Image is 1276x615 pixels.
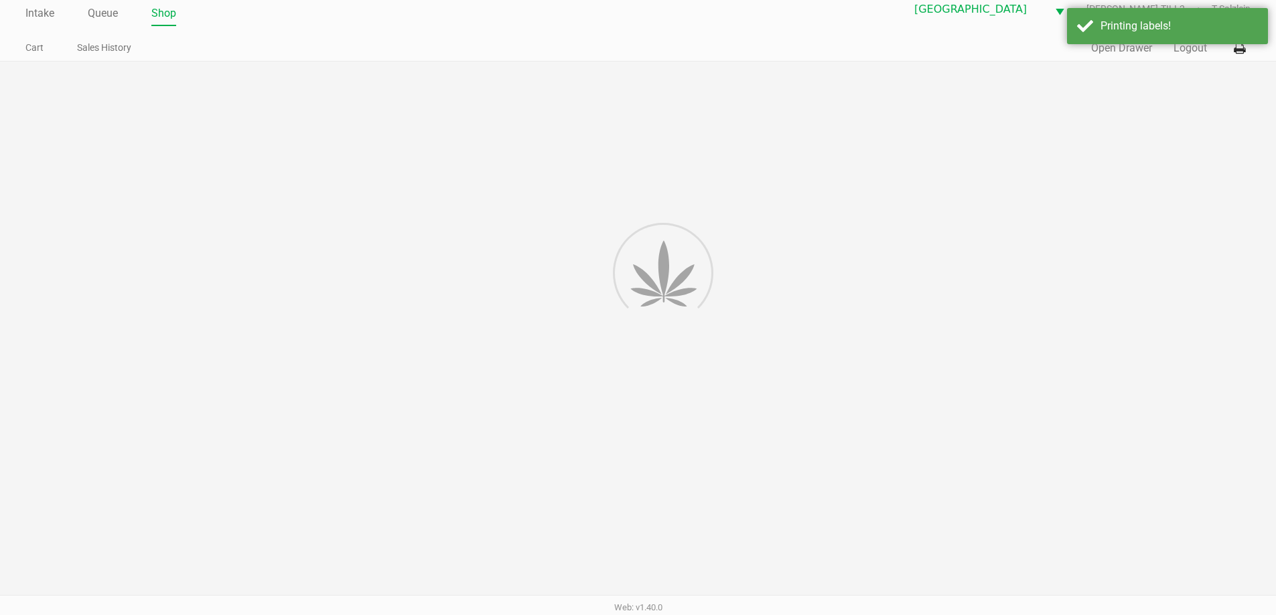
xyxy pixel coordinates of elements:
button: Logout [1174,40,1207,56]
a: Intake [25,4,54,23]
div: Printing labels! [1101,18,1258,34]
a: Shop [151,4,176,23]
span: [GEOGRAPHIC_DATA] [914,1,1039,17]
a: Cart [25,39,44,56]
span: Web: v1.40.0 [614,602,662,612]
span: T Salzlein [1212,2,1251,16]
span: [PERSON_NAME]-TILL2 [1086,2,1212,16]
a: Queue [88,4,118,23]
a: Sales History [77,39,131,56]
button: Open Drawer [1091,40,1152,56]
